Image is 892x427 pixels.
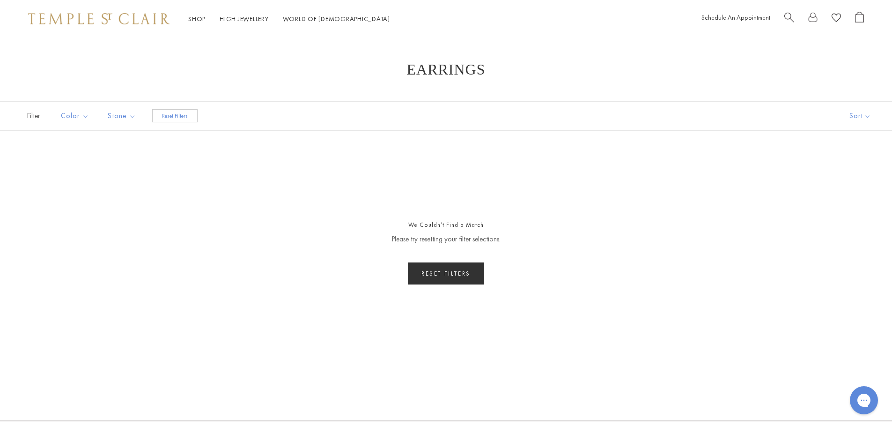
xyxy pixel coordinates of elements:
[37,61,855,78] h1: Earrings
[54,105,96,127] button: Color
[701,13,770,22] a: Schedule An Appointment
[283,15,390,23] a: World of [DEMOGRAPHIC_DATA]World of [DEMOGRAPHIC_DATA]
[37,234,855,244] p: Please try resetting your filter selections.
[188,13,390,25] nav: Main navigation
[832,12,841,26] a: View Wishlist
[828,102,892,130] button: Show sort by
[784,12,794,26] a: Search
[28,13,170,24] img: Temple St. Clair
[56,110,96,122] span: Color
[845,383,883,418] iframe: Gorgias live chat messenger
[408,262,484,285] button: Reset Filters
[220,15,269,23] a: High JewelleryHigh Jewellery
[855,12,864,26] a: Open Shopping Bag
[188,15,206,23] a: ShopShop
[101,105,143,127] button: Stone
[103,110,143,122] span: Stone
[37,220,855,230] h1: We Couldn’t Find a Match
[152,109,198,122] button: Reset Filters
